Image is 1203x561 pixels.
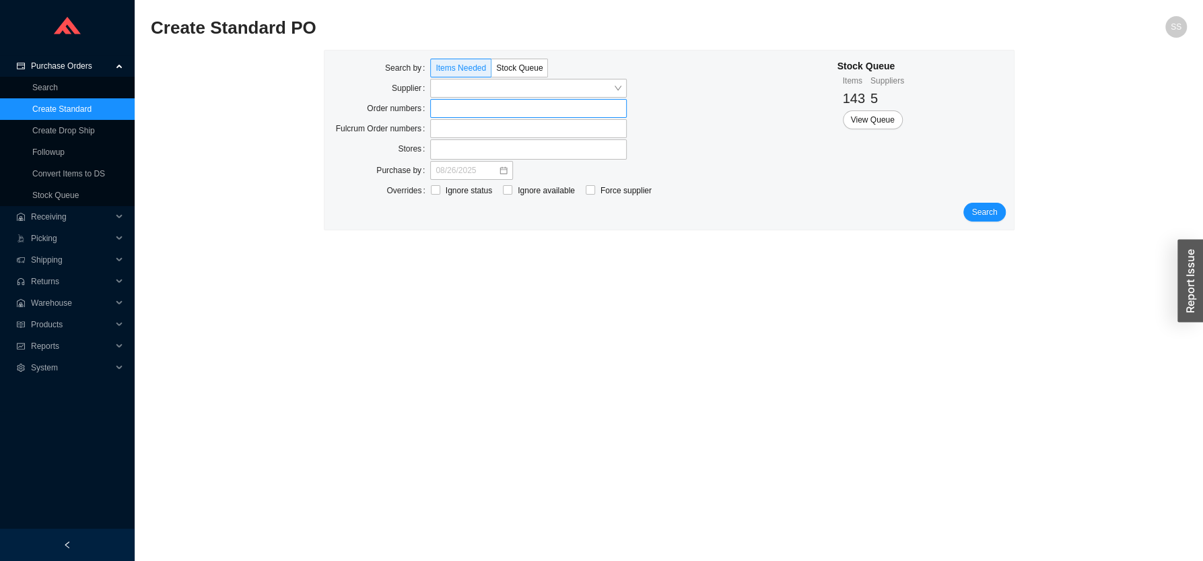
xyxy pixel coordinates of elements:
span: Ignore status [440,184,497,197]
a: Create Standard [32,104,92,114]
a: Create Drop Ship [32,126,95,135]
label: Search by [385,59,430,77]
span: Returns [31,271,112,292]
a: Followup [32,147,65,157]
span: Picking [31,228,112,249]
span: Shipping [31,249,112,271]
span: credit-card [16,62,26,70]
span: Reports [31,335,112,357]
label: Fulcrum Order numbers [336,119,431,138]
span: SS [1171,16,1181,38]
h2: Create Standard PO [151,16,928,40]
a: Convert Items to DS [32,169,105,178]
span: Ignore available [512,184,580,197]
span: 143 [843,91,865,106]
span: Search [971,205,997,219]
div: Stock Queue [837,59,904,74]
label: Order numbers [367,99,430,118]
span: setting [16,364,26,372]
span: View Queue [851,113,895,127]
span: 5 [870,91,878,106]
span: Warehouse [31,292,112,314]
span: Force supplier [595,184,657,197]
span: read [16,321,26,329]
label: Supplier: [392,79,430,98]
span: fund [16,342,26,350]
button: View Queue [843,110,903,129]
label: Purchase by [376,161,430,180]
a: Search [32,83,58,92]
span: Receiving [31,206,112,228]
span: left [63,541,71,549]
button: Search [963,203,1005,222]
label: Stores [398,139,430,158]
span: System [31,357,112,378]
span: Stock Queue [496,63,543,73]
span: customer-service [16,277,26,286]
span: Items Needed [436,63,486,73]
input: 08/26/2025 [436,164,498,177]
span: Products [31,314,112,335]
div: Items [843,74,865,88]
label: Overrides [386,181,430,200]
span: Purchase Orders [31,55,112,77]
a: Stock Queue [32,191,79,200]
div: Suppliers [870,74,904,88]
